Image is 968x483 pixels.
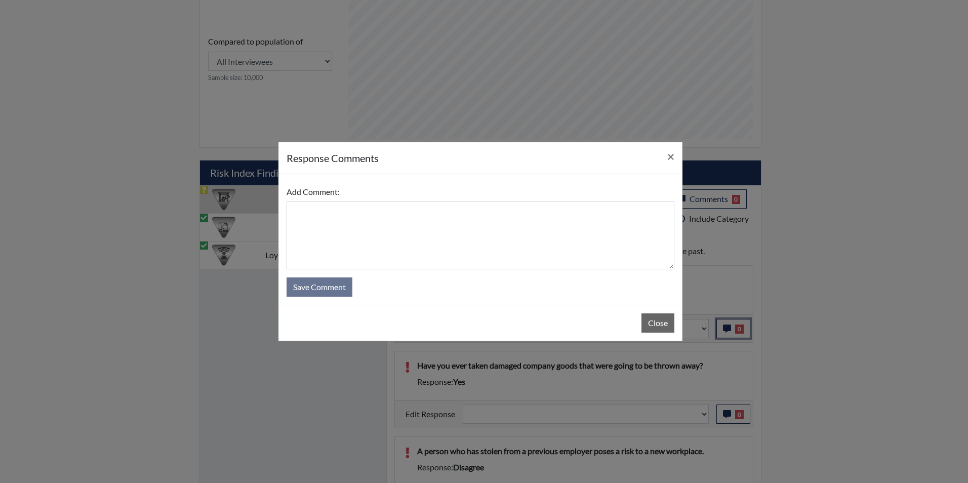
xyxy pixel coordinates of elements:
[287,150,379,166] h5: response Comments
[287,182,340,202] label: Add Comment:
[641,313,674,333] button: Close
[667,149,674,164] span: ×
[287,277,352,297] button: Save Comment
[659,142,682,171] button: Close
